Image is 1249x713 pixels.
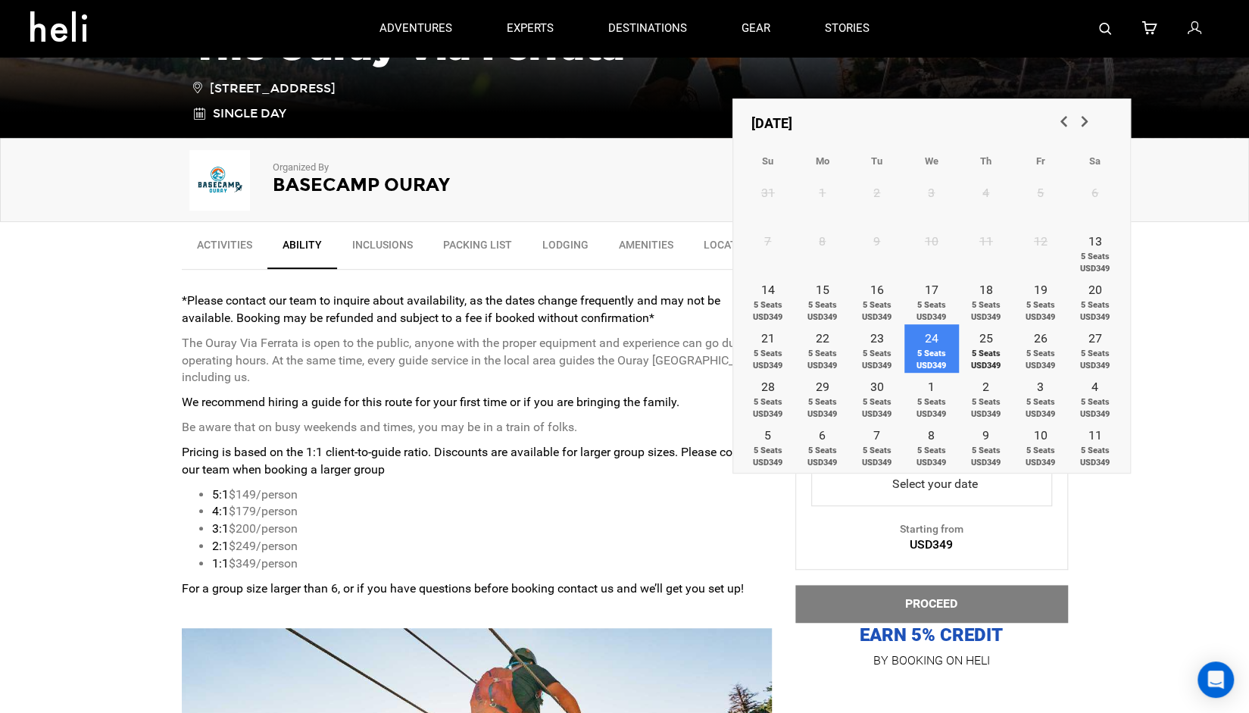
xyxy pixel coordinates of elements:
[741,373,795,421] a: 285 SeatsUSD349
[212,555,773,573] li: $349/person
[904,421,959,470] a: 85 SeatsUSD349
[182,230,267,267] a: Activities
[182,445,760,477] strong: Pricing is based on the 1:1 client-to-guide ratio. Discounts are available for larger group sizes...
[795,299,850,323] span: 5 Seats USD349
[1068,445,1123,468] span: 5 Seats USD349
[1013,396,1068,420] span: 5 Seats USD349
[193,27,1057,67] h1: The Ouray Via Ferrata
[212,521,229,536] strong: 3:1
[182,150,258,211] img: d67a818b6b59824ea4a94a5cd1038a22.png
[1013,421,1068,470] a: 105 SeatsUSD349
[1013,299,1068,323] span: 5 Seats USD349
[212,521,773,538] li: $200/person
[1068,421,1123,470] a: 115 SeatsUSD349
[1013,373,1068,421] a: 35 SeatsUSD349
[795,143,850,179] th: Monday
[1068,251,1123,274] span: 5 Seats USD349
[850,445,904,468] span: 5 Seats USD349
[1068,227,1123,276] td: Current focused date is Saturday, September 13, 2025
[608,20,687,36] p: destinations
[959,445,1013,468] span: 5 Seats USD349
[379,20,452,36] p: adventures
[212,556,229,571] strong: 1:1
[850,421,904,470] a: 75 SeatsUSD349
[182,419,773,436] p: Be aware that on busy weekends and times, you may be in a train of folks.
[689,230,770,267] a: Location
[213,106,286,120] span: Single Day
[795,650,1068,671] p: BY BOOKING ON HELI
[1013,276,1068,324] a: 195 SeatsUSD349
[428,230,527,267] a: Packing List
[1068,227,1123,276] a: 135 SeatsUSD349
[795,373,850,421] a: 295 SeatsUSD349
[850,348,904,371] span: 5 Seats USD349
[904,276,959,324] a: 175 SeatsUSD349
[182,293,720,325] strong: *Please contact our team to inquire about availability, as the dates change frequently and may no...
[795,396,850,420] span: 5 Seats USD349
[796,536,1067,554] div: USD349
[904,299,959,323] span: 5 Seats USD349
[527,230,604,267] a: Lodging
[795,585,1068,623] button: PROCEED
[741,421,795,470] a: 55 SeatsUSD349
[904,143,959,179] th: Wednesday
[959,373,1013,421] a: 25 SeatsUSD349
[1013,324,1068,373] a: 265 SeatsUSD349
[1099,23,1111,35] img: search-bar-icon.svg
[1068,373,1123,421] a: 45 SeatsUSD349
[795,445,850,468] span: 5 Seats USD349
[959,348,1013,371] span: 5 Seats USD349
[182,581,744,596] strong: For a group size larger than 6, or if you have questions before booking contact us and we’ll get ...
[904,445,959,468] span: 5 Seats USD349
[959,299,1013,323] span: 5 Seats USD349
[273,161,583,175] p: Organized By
[741,445,795,468] span: 5 Seats USD349
[741,324,795,373] a: 215 SeatsUSD349
[850,373,904,421] a: 305 SeatsUSD349
[959,396,1013,420] span: 5 Seats USD349
[1068,324,1123,373] a: 275 SeatsUSD349
[741,276,795,324] a: 145 SeatsUSD349
[212,539,229,553] strong: 2:1
[741,396,795,420] span: 5 Seats USD349
[850,299,904,323] span: 5 Seats USD349
[1068,299,1123,323] span: 5 Seats USD349
[795,348,850,371] span: 5 Seats USD349
[1068,396,1123,420] span: 5 Seats USD349
[959,324,1013,373] a: 255 SeatsUSD349
[182,335,773,387] p: The Ouray Via Ferrata is open to the public, anyone with the proper equipment and experience can ...
[904,324,959,373] a: 245 SeatsUSD349
[850,143,904,179] th: Tuesday
[193,79,336,98] span: [STREET_ADDRESS]
[1051,110,1077,136] a: Previous
[850,324,904,373] a: 235 SeatsUSD349
[795,324,850,373] a: 225 SeatsUSD349
[182,395,679,409] strong: We recommend hiring a guide for this route for your first time or if you are bringing the family.
[904,373,959,421] a: 15 SeatsUSD349
[1073,110,1098,136] a: Next
[212,486,773,504] li: $149/person
[337,230,428,267] a: Inclusions
[959,421,1013,470] a: 95 SeatsUSD349
[904,348,959,371] span: 5 Seats USD349
[212,487,229,502] strong: 5:1
[507,20,554,36] p: experts
[959,143,1013,179] th: Thursday
[1197,661,1234,698] div: Open Intercom Messenger
[604,230,689,267] a: Amenities
[1013,445,1068,468] span: 5 Seats USD349
[959,276,1013,324] a: 185 SeatsUSD349
[795,276,850,324] a: 155 SeatsUSD349
[1068,348,1123,371] span: 5 Seats USD349
[267,230,337,269] a: Ability
[850,276,904,324] a: 165 SeatsUSD349
[795,421,850,470] a: 65 SeatsUSD349
[741,348,795,371] span: 5 Seats USD349
[850,396,904,420] span: 5 Seats USD349
[1068,143,1123,179] th: Saturday
[741,143,795,179] th: Sunday
[904,396,959,420] span: 5 Seats USD349
[212,503,773,521] li: $179/person
[1013,348,1068,371] span: 5 Seats USD349
[741,299,795,323] span: 5 Seats USD349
